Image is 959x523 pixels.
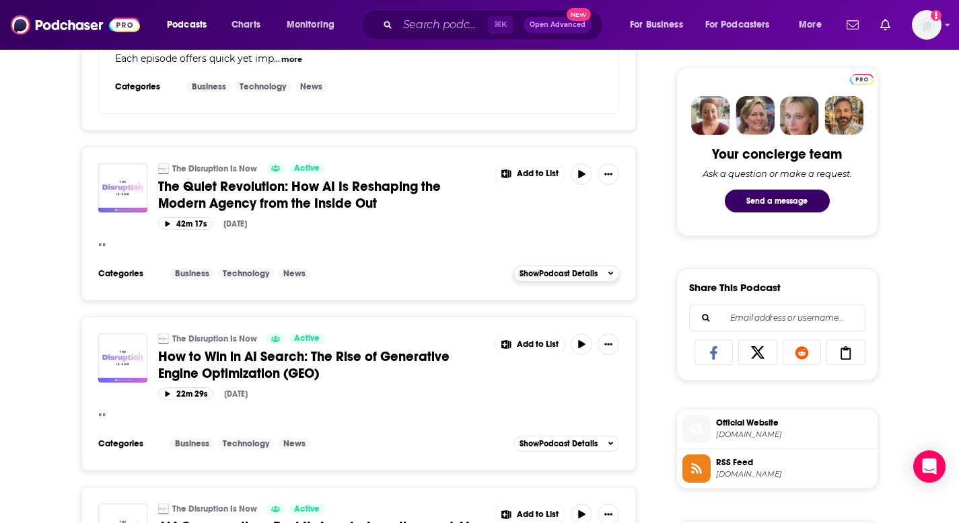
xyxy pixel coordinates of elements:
a: Technology [217,268,275,279]
span: Show Podcast Details [520,439,598,448]
button: Show More Button [495,163,565,185]
img: The Disruption Is Now [158,504,169,514]
a: News [295,81,328,92]
a: Active [289,163,325,174]
span: Active [294,332,320,346]
input: Search podcasts, credits, & more... [398,14,488,36]
span: Open Advanced [530,22,585,28]
span: " " [98,411,106,424]
img: Barbara Profile [736,96,775,135]
span: ⌘ K [488,16,513,34]
button: 42m 17s [158,217,213,230]
a: Show notifications dropdown [875,13,896,36]
img: Sydney Profile [691,96,730,135]
a: Active [289,333,325,344]
input: Email address or username... [701,305,854,331]
span: Add to List [517,169,559,179]
button: 22m 29s [158,387,213,400]
button: more [281,54,302,65]
a: The Disruption Is Now [172,504,257,514]
button: open menu [277,14,352,36]
span: The Disruption is Now is an insightful podcast series, steered by [PERSON_NAME], Founder & CEO of... [115,10,590,65]
span: The Quiet Revolution: How AI Is Reshaping the Modern Agency from the Inside Out [158,178,441,212]
a: News [278,268,311,279]
img: User Profile [912,10,942,40]
span: How to Win in AI Search: The Rise of Generative Engine Optimization (GEO) [158,348,450,382]
img: The Disruption Is Now [158,163,169,174]
a: Copy Link [826,339,865,365]
span: Active [294,162,320,175]
button: Show More Button [598,163,619,185]
a: Official Website[DOMAIN_NAME] [682,415,872,443]
button: Show More Button [598,333,619,355]
button: Show profile menu [912,10,942,40]
span: fast.wistia.net [716,430,872,440]
div: Ask a question or make a request. [703,168,852,179]
span: Active [294,503,320,516]
button: open menu [157,14,224,36]
span: Add to List [517,339,559,350]
div: Open Intercom Messenger [913,450,946,483]
a: The Quiet Revolution: How AI Is Reshaping the Modern Agency from the Inside Out [158,178,485,212]
svg: Add a profile image [931,10,942,21]
a: Business [170,438,215,449]
span: More [799,15,822,34]
button: Open AdvancedNew [524,17,592,33]
img: The Quiet Revolution: How AI Is Reshaping the Modern Agency from the Inside Out [98,163,147,212]
h3: Categories [115,81,176,92]
span: Show Podcast Details [520,269,598,278]
img: Podchaser Pro [850,74,874,85]
span: Logged in as emily.benjamin [912,10,942,40]
img: The Disruption Is Now [158,333,169,344]
span: Charts [232,15,260,34]
div: Search followers [689,305,865,331]
img: Podchaser - Follow, Share and Rate Podcasts [11,12,140,38]
div: [DATE] [224,389,248,399]
span: Add to List [517,510,559,520]
a: Technology [217,438,275,449]
a: The Disruption Is Now [172,163,257,174]
a: Active [289,504,325,514]
a: Share on Facebook [695,339,734,365]
a: Charts [223,14,269,36]
div: Your concierge team [712,146,842,163]
button: open menu [620,14,700,36]
a: Pro website [850,72,874,85]
span: " [115,10,590,65]
span: Podcasts [167,15,207,34]
h3: Categories [98,438,159,449]
span: fast.wistia.com [716,469,872,479]
button: Send a message [725,190,830,212]
h3: Share This Podcast [689,281,781,294]
a: How to Win in AI Search: The Rise of Generative Engine Optimization (GEO) [158,348,485,382]
span: For Business [630,15,683,34]
button: Show More Button [495,333,565,355]
a: Share on X/Twitter [738,339,777,365]
button: ShowPodcast Details [513,436,620,452]
a: Show notifications dropdown [841,13,864,36]
div: [DATE] [223,219,247,229]
a: Business [186,81,232,92]
h3: Categories [98,268,159,279]
img: How to Win in AI Search: The Rise of Generative Engine Optimization (GEO) [98,333,147,383]
span: Monitoring [287,15,334,34]
a: RSS Feed[DOMAIN_NAME] [682,454,872,483]
span: New [567,8,591,21]
img: Jules Profile [780,96,819,135]
img: Jon Profile [824,96,863,135]
button: ShowPodcast Details [513,266,620,282]
button: open menu [697,14,789,36]
span: ... [274,52,280,65]
a: News [278,438,311,449]
a: The Disruption Is Now [172,333,257,344]
span: RSS Feed [716,456,872,469]
div: Search podcasts, credits, & more... [374,9,616,40]
span: Official Website [716,417,872,429]
span: " " [98,241,106,253]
